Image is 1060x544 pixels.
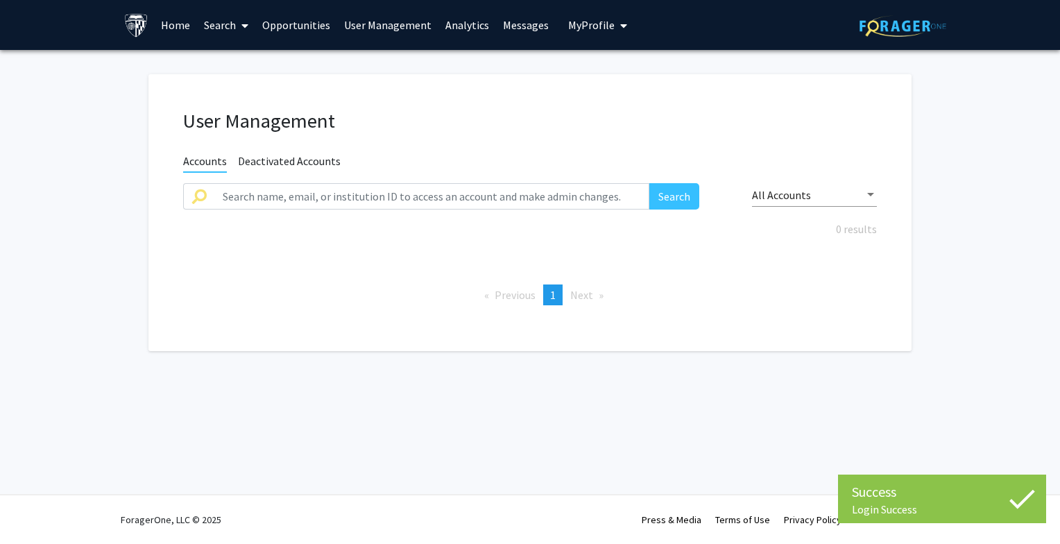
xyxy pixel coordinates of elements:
a: Opportunities [255,1,337,49]
a: Analytics [438,1,496,49]
a: User Management [337,1,438,49]
span: Previous [495,288,536,302]
span: My Profile [568,18,615,32]
img: ForagerOne Logo [860,15,946,37]
a: Terms of Use [715,513,770,526]
span: Deactivated Accounts [238,154,341,171]
span: Next [570,288,593,302]
a: Home [154,1,197,49]
a: Press & Media [642,513,701,526]
span: 1 [550,288,556,302]
span: All Accounts [752,188,811,202]
input: Search name, email, or institution ID to access an account and make admin changes. [214,183,649,210]
a: Search [197,1,255,49]
div: ForagerOne, LLC © 2025 [121,495,221,544]
span: Accounts [183,154,227,173]
img: Johns Hopkins University Logo [124,13,148,37]
a: Messages [496,1,556,49]
div: 0 results [173,221,887,237]
div: Login Success [852,502,1032,516]
button: Search [649,183,699,210]
a: Privacy Policy [784,513,841,526]
h1: User Management [183,109,877,133]
div: Success [852,482,1032,502]
ul: Pagination [183,284,877,305]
